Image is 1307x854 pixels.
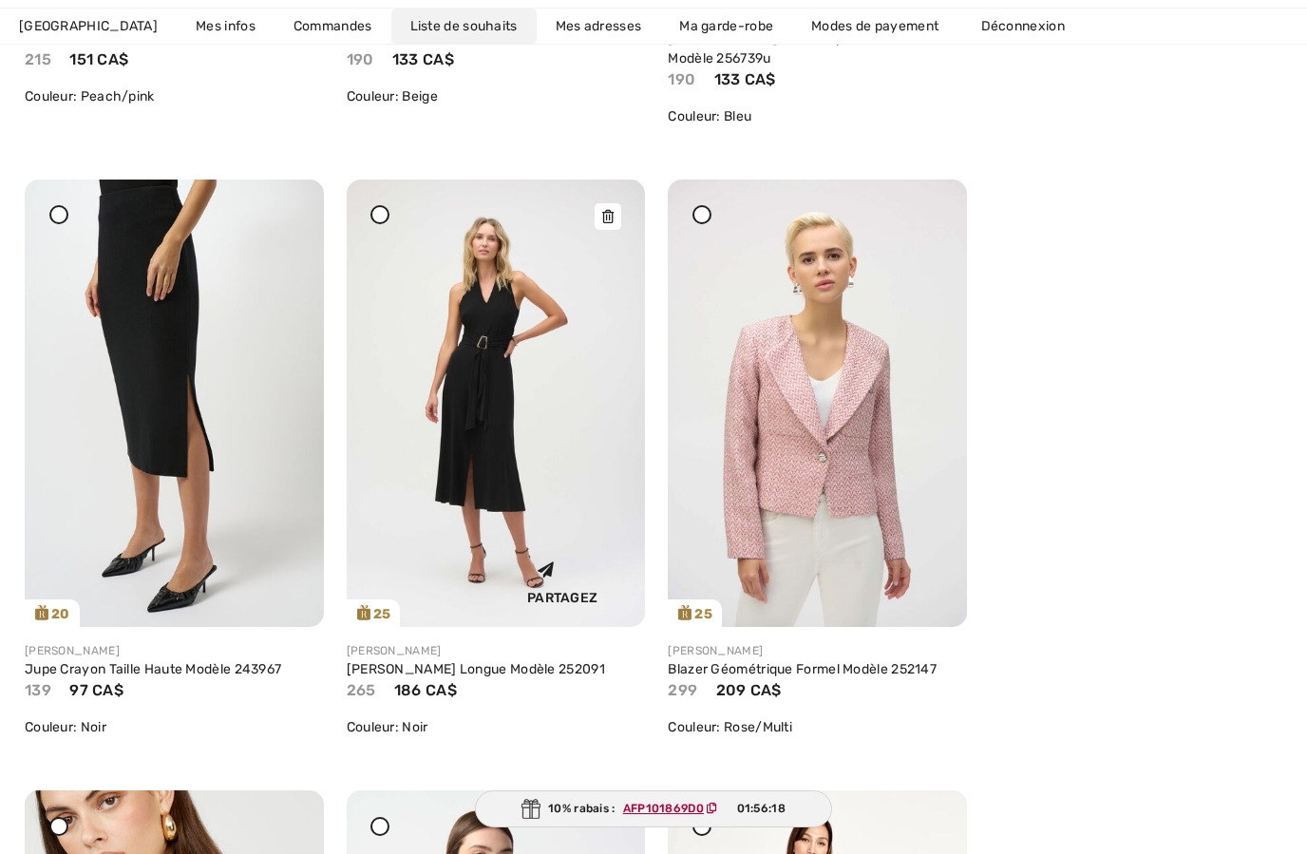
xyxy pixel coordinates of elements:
[716,681,782,699] span: 209 CA$
[537,9,661,44] a: Mes adresses
[668,642,967,659] div: [PERSON_NAME]
[668,681,697,699] span: 299
[668,180,967,627] a: 25
[962,9,1103,44] a: Déconnexion
[792,9,957,44] a: Modes de payement
[347,642,646,659] div: [PERSON_NAME]
[668,180,967,627] img: joseph-ribkoff-jackets-blazers-pink-multi_252147_3_47d8_search.jpg
[392,50,454,68] span: 133 CA$
[391,9,537,44] a: Liste de souhaits
[521,799,540,819] img: Gift.svg
[347,717,646,737] div: Couleur: Noir
[25,681,51,699] span: 139
[25,50,51,68] span: 215
[347,180,646,627] img: joseph-ribkoff-dresses-jumpsuits-black_252091_1_2d86_search.jpg
[660,9,792,44] a: Ma garde-robe
[347,86,646,106] div: Couleur: Beige
[347,661,605,677] a: [PERSON_NAME] Longue Modèle 252091
[668,70,695,88] span: 190
[25,30,261,47] a: Pantalon Évasé Fleuri Modèle 256334
[394,681,457,699] span: 186 CA$
[623,802,704,815] ins: AFP101869D0
[25,717,324,737] div: Couleur: Noir
[69,50,128,68] span: 151 CA$
[347,50,374,68] span: 190
[714,70,776,88] span: 133 CA$
[19,16,158,36] span: [GEOGRAPHIC_DATA]
[25,86,324,106] div: Couleur: Peach/pink
[25,180,324,627] a: 20
[177,9,275,44] a: Mes infos
[275,9,391,44] a: Commandes
[475,790,832,827] div: 10% rabais :
[25,180,324,627] img: joseph-ribkoff-skirts-black_243967_2_62a8_search.jpg
[668,30,874,66] a: [PERSON_NAME] Taille Moyenne Modèle 256739u
[347,30,600,47] a: Pantalons Slim Cheville Modèle 256743u
[69,681,123,699] span: 97 CA$
[25,661,281,677] a: Jupe Crayon Taille Haute Modèle 243967
[668,106,967,126] div: Couleur: Bleu
[668,717,967,737] div: Couleur: Rose/Multi
[494,545,631,613] div: Partagez
[668,661,937,677] a: Blazer Géométrique Formel Modèle 252147
[347,180,646,627] a: 25
[347,681,376,699] span: 265
[737,800,786,817] span: 01:56:18
[25,642,324,659] div: [PERSON_NAME]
